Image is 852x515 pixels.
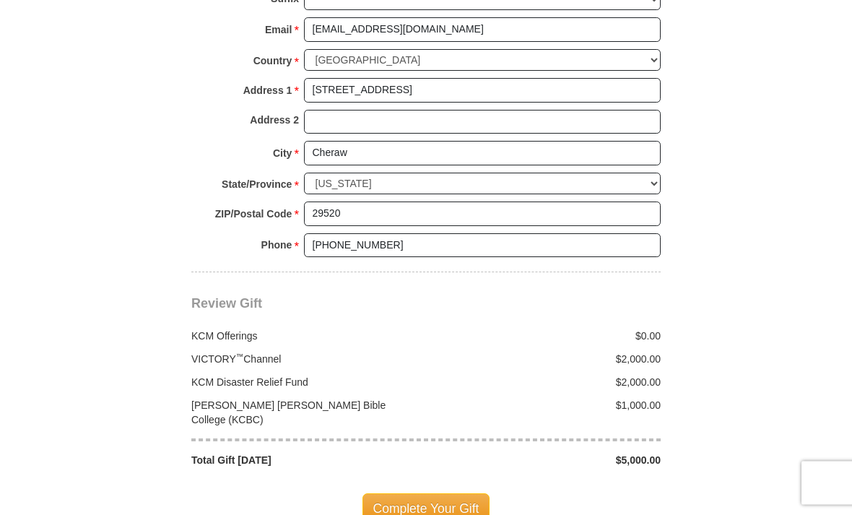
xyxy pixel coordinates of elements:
[273,144,292,164] strong: City
[426,399,669,428] div: $1,000.00
[184,399,427,428] div: [PERSON_NAME] [PERSON_NAME] Bible College (KCBC)
[265,20,292,40] strong: Email
[222,175,292,195] strong: State/Province
[184,329,427,344] div: KCM Offerings
[215,204,292,225] strong: ZIP/Postal Code
[426,329,669,344] div: $0.00
[426,352,669,367] div: $2,000.00
[184,376,427,390] div: KCM Disaster Relief Fund
[426,454,669,468] div: $5,000.00
[184,352,427,367] div: VICTORY Channel
[191,297,262,311] span: Review Gift
[243,81,292,101] strong: Address 1
[184,454,427,468] div: Total Gift [DATE]
[236,352,244,361] sup: ™
[250,111,299,131] strong: Address 2
[426,376,669,390] div: $2,000.00
[261,235,292,256] strong: Phone
[253,51,292,72] strong: Country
